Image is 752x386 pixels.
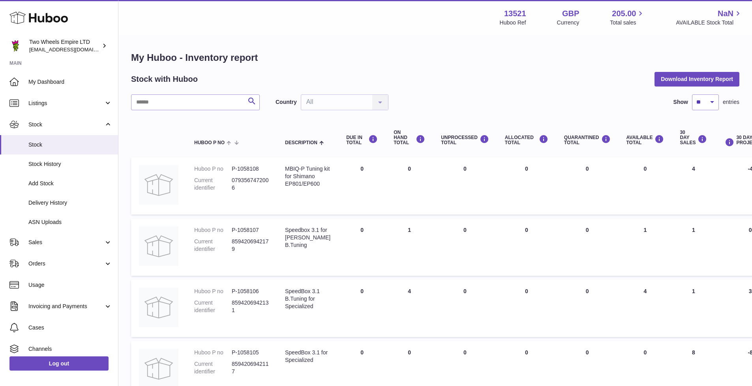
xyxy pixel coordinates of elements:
[505,135,548,145] div: ALLOCATED Total
[232,238,269,253] dd: 8594206942179
[139,226,178,266] img: product image
[680,130,707,146] div: 30 DAY SALES
[386,218,433,276] td: 1
[338,218,386,276] td: 0
[433,157,497,215] td: 0
[346,135,378,145] div: DUE IN TOTAL
[718,8,733,19] span: NaN
[285,165,330,188] div: MBIQ-P Tuning kit for Shimano EP801/EP600
[676,8,743,26] a: NaN AVAILABLE Stock Total
[285,226,330,249] div: Speedbox 3.1 for [PERSON_NAME] B.Tuning
[586,227,589,233] span: 0
[285,288,330,310] div: SpeedBox 3.1 B.Tuning for Specialized
[194,177,232,192] dt: Current identifier
[672,157,715,215] td: 4
[232,226,269,234] dd: P-1058107
[232,360,269,375] dd: 8594206942117
[338,280,386,337] td: 0
[232,177,269,192] dd: 0793567472006
[386,280,433,337] td: 4
[654,72,739,86] button: Download Inventory Report
[28,218,112,226] span: ASN Uploads
[131,51,739,64] h1: My Huboo - Inventory report
[619,280,672,337] td: 4
[28,160,112,168] span: Stock History
[28,260,104,267] span: Orders
[564,135,611,145] div: QUARANTINED Total
[29,38,100,53] div: Two Wheels Empire LTD
[441,135,489,145] div: UNPROCESSED Total
[497,280,556,337] td: 0
[28,121,104,128] span: Stock
[194,140,225,145] span: Huboo P no
[386,157,433,215] td: 0
[433,280,497,337] td: 0
[194,299,232,314] dt: Current identifier
[433,218,497,276] td: 0
[232,349,269,356] dd: P-1058105
[28,199,112,207] span: Delivery History
[194,349,232,356] dt: Huboo P no
[194,165,232,173] dt: Huboo P no
[610,8,645,26] a: 205.00 Total sales
[610,19,645,26] span: Total sales
[28,239,104,246] span: Sales
[619,157,672,215] td: 0
[194,238,232,253] dt: Current identifier
[497,218,556,276] td: 0
[232,165,269,173] dd: P-1058108
[131,74,198,85] h2: Stock with Huboo
[285,140,317,145] span: Description
[28,281,112,289] span: Usage
[28,100,104,107] span: Listings
[194,360,232,375] dt: Current identifier
[612,8,636,19] span: 205.00
[29,46,116,53] span: [EMAIL_ADDRESS][DOMAIN_NAME]
[28,324,112,331] span: Cases
[28,345,112,353] span: Channels
[28,180,112,187] span: Add Stock
[276,98,297,106] label: Country
[338,157,386,215] td: 0
[676,19,743,26] span: AVAILABLE Stock Total
[28,141,112,149] span: Stock
[194,226,232,234] dt: Huboo P no
[500,19,526,26] div: Huboo Ref
[723,98,739,106] span: entries
[619,218,672,276] td: 1
[672,218,715,276] td: 1
[28,303,104,310] span: Invoicing and Payments
[586,166,589,172] span: 0
[285,349,330,364] div: SpeedBox 3.1 for Specialized
[497,157,556,215] td: 0
[394,130,425,146] div: ON HAND Total
[139,288,178,327] img: product image
[586,349,589,356] span: 0
[673,98,688,106] label: Show
[232,299,269,314] dd: 8594206942131
[194,288,232,295] dt: Huboo P no
[557,19,579,26] div: Currency
[28,78,112,86] span: My Dashboard
[586,288,589,294] span: 0
[9,356,109,371] a: Log out
[626,135,664,145] div: AVAILABLE Total
[562,8,579,19] strong: GBP
[504,8,526,19] strong: 13521
[9,40,21,52] img: justas@twowheelsempire.com
[232,288,269,295] dd: P-1058106
[672,280,715,337] td: 1
[139,165,178,205] img: product image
